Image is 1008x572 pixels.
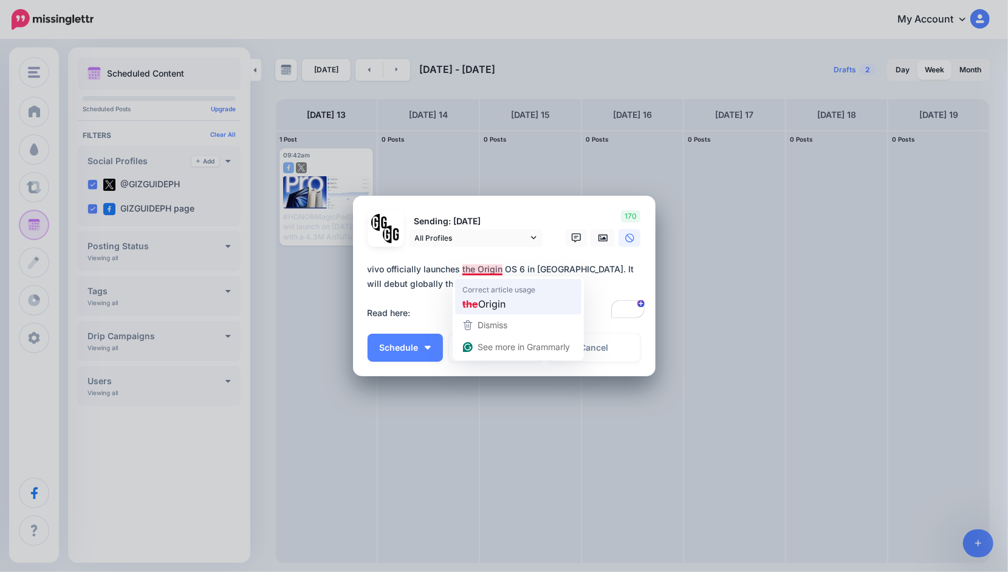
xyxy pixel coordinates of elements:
[449,334,542,362] button: Save as draft
[368,262,647,320] div: vivo officially launches the Origin OS 6 in [GEOGRAPHIC_DATA]. It will debut globally this coming...
[368,262,647,320] textarea: To enrich screen reader interactions, please activate Accessibility in Grammarly extension settings
[621,210,640,222] span: 170
[409,215,543,229] p: Sending: [DATE]
[371,214,389,232] img: 353459792_649996473822713_4483302954317148903_n-bsa138318.png
[425,346,431,350] img: arrow-down-white.png
[368,334,443,362] button: Schedule
[383,226,400,243] img: JT5sWCfR-79925.png
[415,232,528,244] span: All Profiles
[409,229,543,247] a: All Profiles
[380,343,419,352] span: Schedule
[548,334,641,362] a: Cancel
